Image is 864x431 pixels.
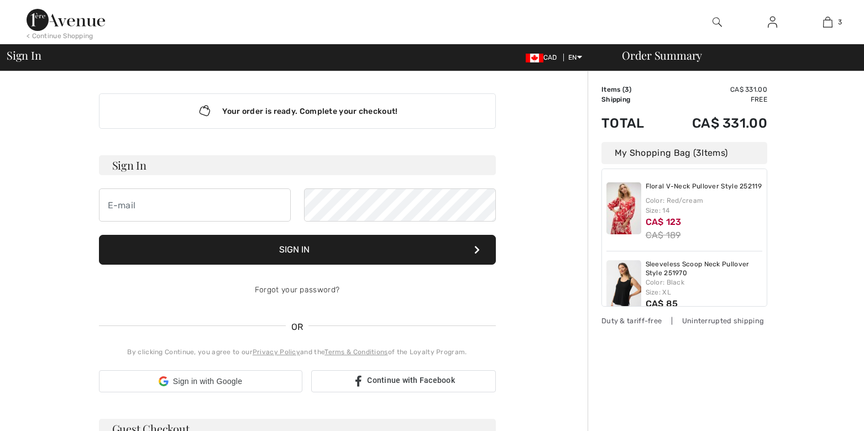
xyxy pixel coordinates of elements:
td: Items ( ) [601,85,662,94]
s: CA$ 189 [646,230,681,240]
span: Continue with Facebook [367,376,455,385]
img: Canadian Dollar [526,54,543,62]
td: Shipping [601,94,662,104]
a: Forgot your password? [255,285,339,295]
span: 3 [625,86,629,93]
div: Color: Red/cream Size: 14 [646,196,763,215]
a: Privacy Policy [253,348,300,356]
h3: Sign In [99,155,496,175]
td: Total [601,104,662,142]
span: CA$ 123 [646,217,682,227]
span: CA$ 85 [646,298,678,309]
div: Your order is ready. Complete your checkout! [99,93,496,129]
a: Terms & Conditions [324,348,388,356]
span: Sign In [7,50,41,61]
div: Duty & tariff-free | Uninterrupted shipping [601,316,767,326]
div: By clicking Continue, you agree to our and the of the Loyalty Program. [99,347,496,357]
button: Sign In [99,235,496,265]
div: My Shopping Bag ( Items) [601,142,767,164]
span: Sign in with Google [173,376,242,387]
div: Color: Black Size: XL [646,277,763,297]
img: Floral V-Neck Pullover Style 252119 [606,182,641,234]
span: OR [286,320,309,334]
img: Sleeveless Scoop Neck Pullover Style 251970 [606,260,641,312]
span: CAD [526,54,562,61]
div: Sign in with Google [99,370,302,392]
img: 1ère Avenue [27,9,105,31]
span: EN [568,54,582,61]
a: Continue with Facebook [311,370,496,392]
div: < Continue Shopping [27,31,93,41]
div: Order Summary [609,50,857,61]
input: E-mail [99,188,291,222]
a: Sleeveless Scoop Neck Pullover Style 251970 [646,260,763,277]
